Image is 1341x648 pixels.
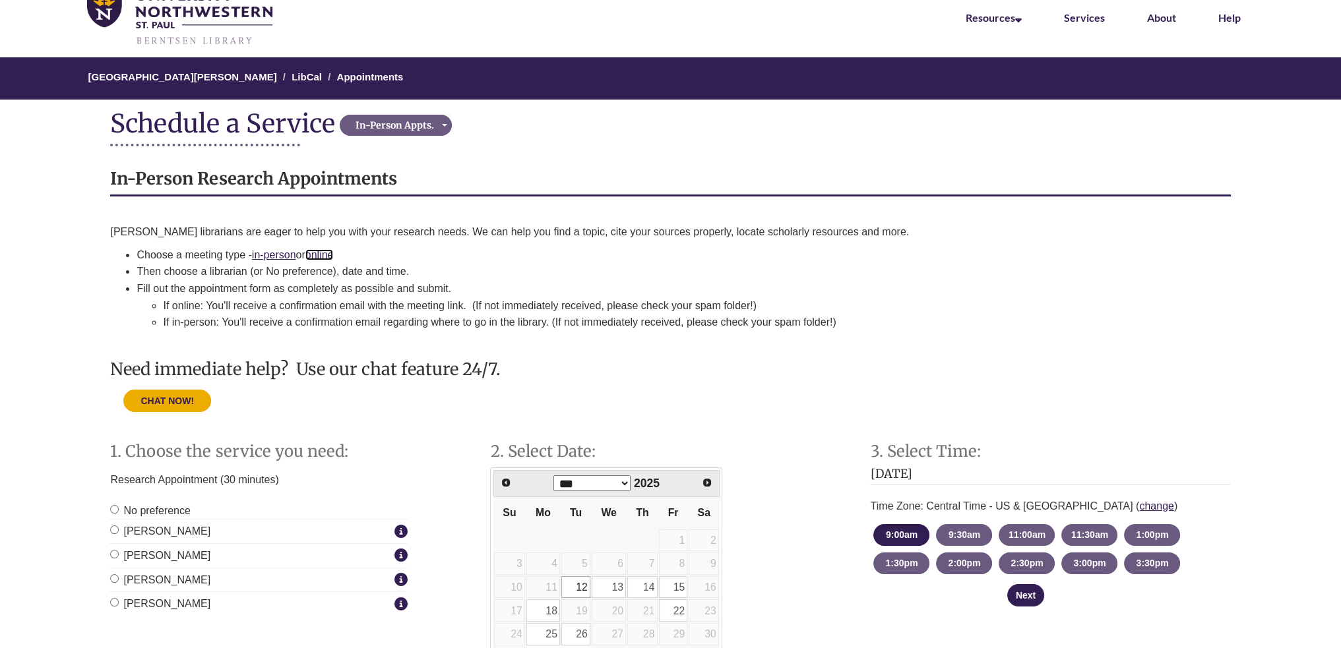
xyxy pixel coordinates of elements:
[627,575,658,599] td: Available
[88,71,277,82] a: [GEOGRAPHIC_DATA][PERSON_NAME]
[702,477,712,488] span: Next
[526,622,561,646] td: Available
[137,263,1230,280] li: Then choose a librarian (or No preference), date and time.
[697,472,718,493] a: Next Month
[137,247,1230,264] li: Choose a meeting type - or
[536,507,551,518] span: Monday
[999,524,1055,546] button: 11:00am
[252,249,296,260] a: in-person
[1147,11,1176,24] a: About
[490,443,850,460] h2: Step 2. Select Date:
[110,547,390,564] label: [PERSON_NAME]
[627,576,657,599] a: 14
[1007,584,1044,606] button: Next
[110,550,119,558] input: [PERSON_NAME]
[636,507,648,518] span: Thursday
[110,574,119,583] input: [PERSON_NAME]
[110,595,390,612] label: [PERSON_NAME]
[305,249,334,260] a: online
[503,507,516,518] span: Sunday
[870,491,1230,521] div: Time Zone: Central Time - US & [GEOGRAPHIC_DATA] ( )
[123,390,211,412] button: CHAT NOW!
[870,467,1230,485] h3: [DATE]
[110,224,1230,240] p: [PERSON_NAME] librarians are eager to help you with your research needs. We can help you find a t...
[110,525,119,534] input: [PERSON_NAME]
[163,297,1230,314] li: If online: You'll receive a confirmation email with the meeting link. (If not immediately receive...
[658,575,689,599] td: Available
[561,622,591,646] td: Available
[873,524,929,546] button: 9:00am
[591,575,627,599] td: Available
[110,502,190,519] label: No preference
[526,599,561,622] td: Available
[1139,500,1174,512] a: change
[592,576,626,599] a: 13
[163,314,1230,331] li: If in-person: You'll receive a confirmation email regarding where to go in the library. (If not i...
[137,280,1230,331] li: Fill out the appointment form as completely as possible and submit.
[966,11,1022,24] a: Resources
[659,599,688,622] a: 22
[526,623,560,645] a: 25
[110,523,390,540] label: [PERSON_NAME]
[110,502,407,612] div: Staff Member Group: In-Person Appointments
[526,599,560,622] a: 18
[668,507,679,518] span: Friday
[110,443,470,460] h2: Step 1. Choose the service you need:
[292,71,322,82] a: LibCal
[495,472,516,493] a: Previous Month
[873,552,929,574] button: 1:30pm
[110,572,390,589] label: [PERSON_NAME]
[553,475,631,491] select: Select month
[659,576,688,599] a: 15
[340,115,452,136] button: In-Person Appts.
[110,360,1230,378] h3: Need immediate help? Use our chat feature 24/7.
[936,552,992,574] button: 2:00pm
[570,507,582,518] span: Tuesday
[936,524,992,546] button: 9:30am
[870,443,1230,460] h2: Step 3: Select Time:
[561,576,590,599] a: 12
[344,119,445,132] div: In-Person Appts.
[110,505,119,514] input: No preference
[501,477,511,488] span: Prev
[110,109,340,137] div: Schedule a Service
[561,575,591,599] td: Available
[1218,11,1241,24] a: Help
[601,507,616,518] span: Wednesday
[110,467,407,492] p: Research Appointment (30 minutes)
[1061,552,1117,574] button: 3:00pm
[1124,552,1180,574] button: 3:30pm
[698,507,710,518] span: Saturday
[1061,524,1117,546] button: 11:30am
[634,477,660,490] span: 2025
[110,168,396,189] strong: In-Person Research Appointments
[337,71,404,82] a: Appointments
[110,57,1230,100] nav: Breadcrumb
[999,552,1055,574] button: 2:30pm
[561,623,590,645] a: 26
[658,599,689,622] td: Available
[123,395,211,406] a: CHAT NOW!
[110,598,119,606] input: [PERSON_NAME]
[1124,524,1180,546] button: 1:00pm
[1064,11,1105,24] a: Services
